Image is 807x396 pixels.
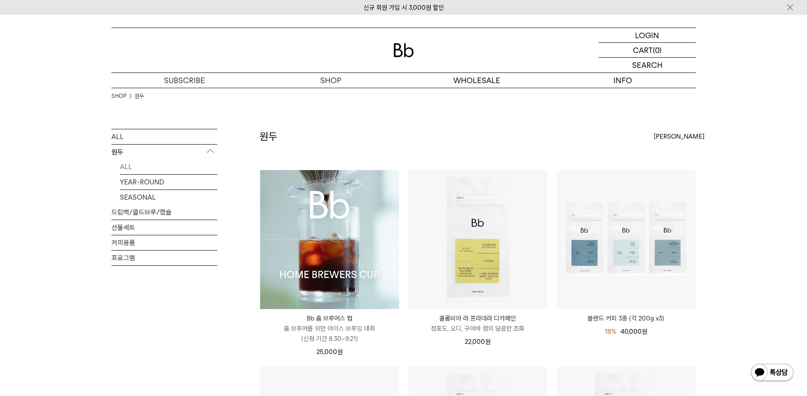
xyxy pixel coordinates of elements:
p: INFO [550,73,696,88]
p: SEARCH [632,58,663,73]
p: Bb 홈 브루어스 컵 [260,313,399,323]
a: SUBSCRIBE [111,73,258,88]
a: YEAR-ROUND [120,175,217,190]
a: ALL [120,159,217,174]
div: 18% [605,326,616,337]
p: CART [633,43,653,57]
h2: 원두 [260,129,277,144]
a: 원두 [135,92,144,100]
img: 블렌드 커피 3종 (각 200g x3) [557,170,696,309]
a: LOGIN [599,28,696,43]
a: 드립백/콜드브루/캡슐 [111,205,217,220]
img: 콜롬비아 라 프라데라 디카페인 [408,170,547,309]
a: 프로그램 [111,251,217,265]
span: [PERSON_NAME] [654,131,704,142]
p: LOGIN [635,28,659,42]
a: 커피용품 [111,235,217,250]
a: SHOP [111,92,126,100]
a: SHOP [258,73,404,88]
p: 청포도, 오디, 구아바 잼의 달콤한 조화 [408,323,547,334]
p: 콜롬비아 라 프라데라 디카페인 [408,313,547,323]
a: 선물세트 [111,220,217,235]
img: 카카오톡 채널 1:1 채팅 버튼 [750,363,794,383]
a: ALL [111,129,217,144]
img: Bb 홈 브루어스 컵 [260,170,399,309]
p: 원두 [111,145,217,160]
p: WHOLESALE [404,73,550,88]
a: 콜롬비아 라 프라데라 디카페인 청포도, 오디, 구아바 잼의 달콤한 조화 [408,313,547,334]
a: CART (0) [599,43,696,58]
span: 40,000 [621,328,647,335]
span: 원 [485,338,491,346]
a: 블렌드 커피 3종 (각 200g x3) [557,313,696,323]
span: 원 [642,328,647,335]
span: 25,000 [316,348,343,356]
a: SEASONAL [120,190,217,205]
p: (0) [653,43,662,57]
a: Bb 홈 브루어스 컵 홈 브루어를 위한 아이스 브루잉 대회(신청 기간 8.30~9.21) [260,313,399,344]
span: 22,000 [465,338,491,346]
span: 원 [337,348,343,356]
img: 로고 [394,43,414,57]
p: 홈 브루어를 위한 아이스 브루잉 대회 (신청 기간 8.30~9.21) [260,323,399,344]
a: 신규 회원 가입 시 3,000원 할인 [363,4,444,11]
